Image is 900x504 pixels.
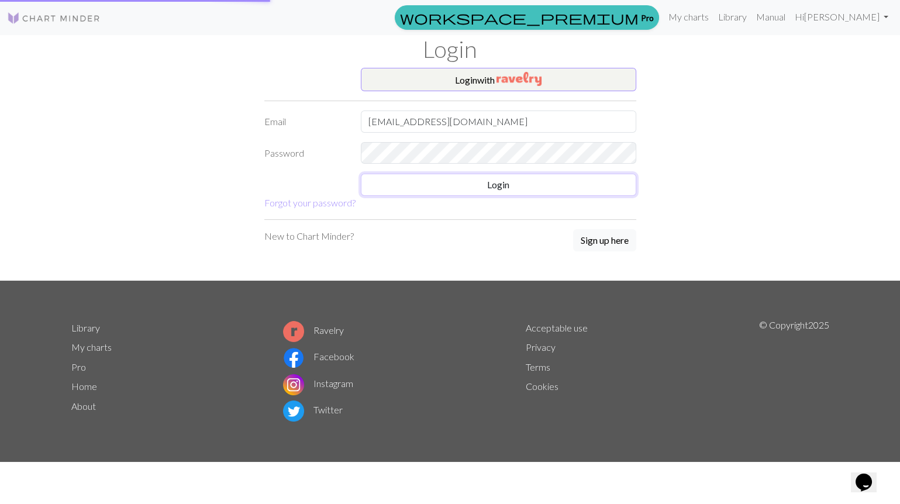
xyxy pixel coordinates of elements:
[283,404,343,415] a: Twitter
[257,142,354,164] label: Password
[526,322,588,333] a: Acceptable use
[283,401,304,422] img: Twitter logo
[496,72,542,86] img: Ravelry
[283,325,344,336] a: Ravelry
[283,374,304,395] img: Instagram logo
[526,361,550,372] a: Terms
[400,9,639,26] span: workspace_premium
[790,5,893,29] a: Hi[PERSON_NAME]
[264,197,356,208] a: Forgot your password?
[71,361,86,372] a: Pro
[283,347,304,368] img: Facebook logo
[71,341,112,353] a: My charts
[283,378,353,389] a: Instagram
[361,68,636,91] button: Loginwith
[64,35,836,63] h1: Login
[7,11,101,25] img: Logo
[664,5,713,29] a: My charts
[573,229,636,251] button: Sign up here
[526,381,558,392] a: Cookies
[71,322,100,333] a: Library
[526,341,556,353] a: Privacy
[573,229,636,253] a: Sign up here
[71,381,97,392] a: Home
[283,351,354,362] a: Facebook
[751,5,790,29] a: Manual
[395,5,659,30] a: Pro
[713,5,751,29] a: Library
[257,111,354,133] label: Email
[264,229,354,243] p: New to Chart Minder?
[759,318,829,424] p: © Copyright 2025
[361,174,636,196] button: Login
[71,401,96,412] a: About
[851,457,888,492] iframe: chat widget
[283,321,304,342] img: Ravelry logo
